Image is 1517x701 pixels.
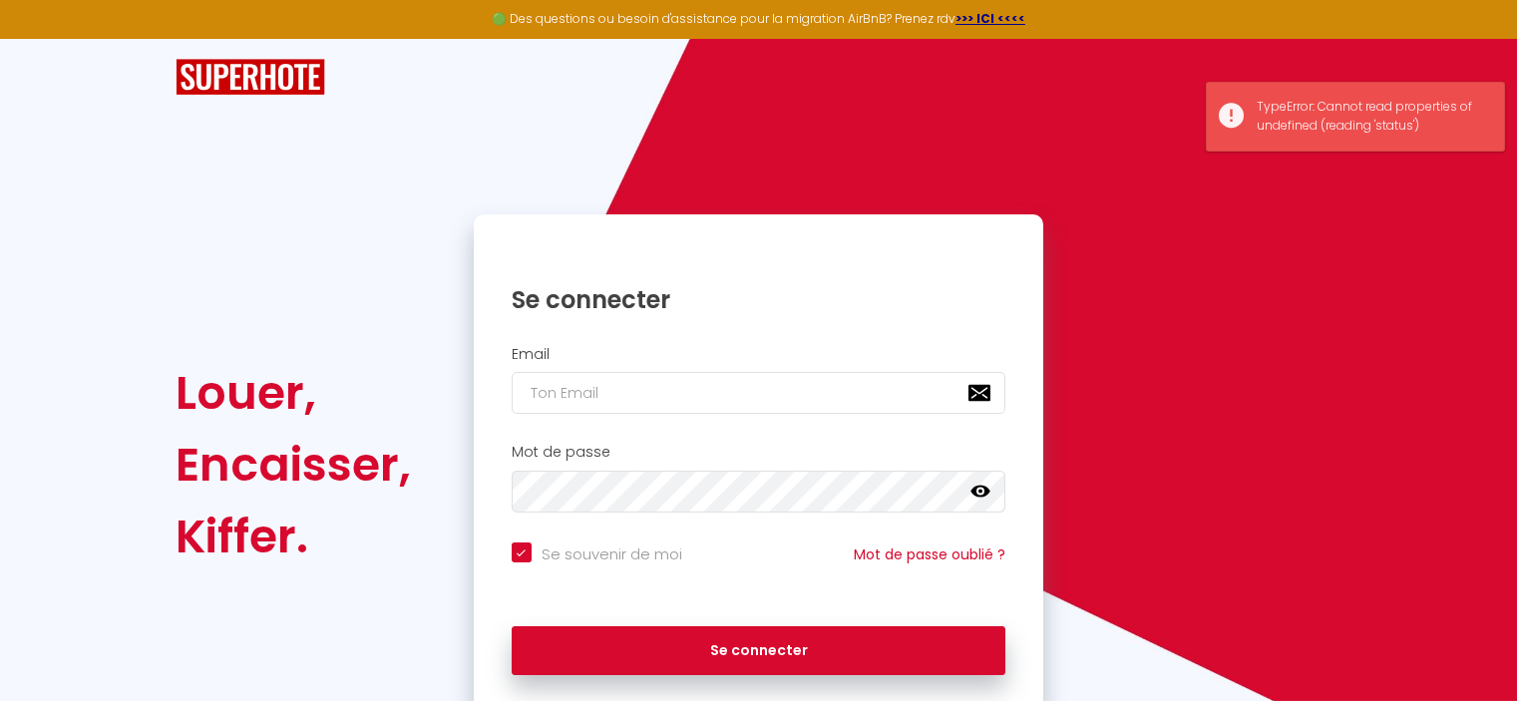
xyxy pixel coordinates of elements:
a: >>> ICI <<<< [955,10,1025,27]
input: Ton Email [512,372,1006,414]
h2: Mot de passe [512,444,1006,461]
button: Se connecter [512,626,1006,676]
div: Encaisser, [176,429,411,501]
h1: Se connecter [512,284,1006,315]
div: Louer, [176,357,411,429]
div: TypeError: Cannot read properties of undefined (reading 'status') [1257,98,1484,136]
div: Kiffer. [176,501,411,572]
a: Mot de passe oublié ? [854,544,1005,564]
h2: Email [512,346,1006,363]
img: SuperHote logo [176,59,325,96]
